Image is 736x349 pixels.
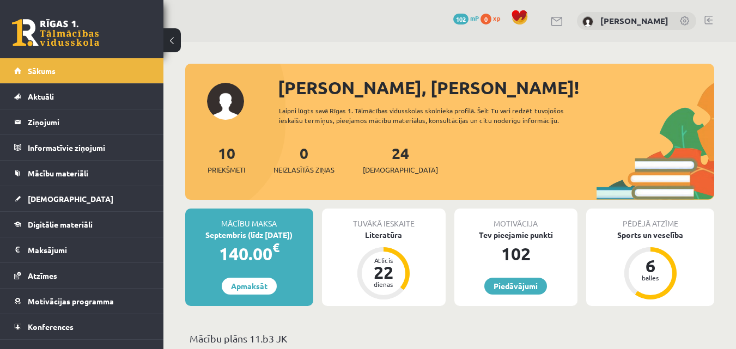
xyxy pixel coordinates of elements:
[14,212,150,237] a: Digitālie materiāli
[322,209,446,229] div: Tuvākā ieskaite
[272,240,279,255] span: €
[363,164,438,175] span: [DEMOGRAPHIC_DATA]
[14,237,150,262] a: Maksājumi
[453,14,479,22] a: 102 mP
[493,14,500,22] span: xp
[14,84,150,109] a: Aktuāli
[484,278,547,295] a: Piedāvājumi
[480,14,491,25] span: 0
[278,75,714,101] div: [PERSON_NAME], [PERSON_NAME]!
[453,14,469,25] span: 102
[367,257,400,264] div: Atlicis
[470,14,479,22] span: mP
[185,229,313,241] div: Septembris (līdz [DATE])
[14,161,150,186] a: Mācību materiāli
[14,109,150,134] a: Ziņojumi
[586,209,714,229] div: Pēdējā atzīme
[28,194,113,204] span: [DEMOGRAPHIC_DATA]
[480,14,506,22] a: 0 xp
[322,229,446,301] a: Literatūra Atlicis 22 dienas
[634,274,667,281] div: balles
[586,229,714,241] div: Sports un veselība
[28,296,114,306] span: Motivācijas programma
[367,281,400,287] div: dienas
[12,19,99,46] a: Rīgas 1. Tālmācības vidusskola
[454,229,578,241] div: Tev pieejamie punkti
[14,263,150,288] a: Atzīmes
[28,237,150,262] legend: Maksājumi
[28,219,93,229] span: Digitālie materiāli
[273,164,334,175] span: Neizlasītās ziņas
[28,91,54,101] span: Aktuāli
[185,241,313,267] div: 140.00
[600,15,668,26] a: [PERSON_NAME]
[322,229,446,241] div: Literatūra
[367,264,400,281] div: 22
[279,106,597,125] div: Laipni lūgts savā Rīgas 1. Tālmācības vidusskolas skolnieka profilā. Šeit Tu vari redzēt tuvojošo...
[14,135,150,160] a: Informatīvie ziņojumi
[14,314,150,339] a: Konferences
[14,289,150,314] a: Motivācijas programma
[28,322,74,332] span: Konferences
[185,209,313,229] div: Mācību maksa
[28,135,150,160] legend: Informatīvie ziņojumi
[14,58,150,83] a: Sākums
[454,209,578,229] div: Motivācija
[28,66,56,76] span: Sākums
[190,331,710,346] p: Mācību plāns 11.b3 JK
[586,229,714,301] a: Sports un veselība 6 balles
[208,164,245,175] span: Priekšmeti
[14,186,150,211] a: [DEMOGRAPHIC_DATA]
[28,168,88,178] span: Mācību materiāli
[634,257,667,274] div: 6
[28,109,150,134] legend: Ziņojumi
[582,16,593,27] img: Elīna Anna Zaķīte
[28,271,57,280] span: Atzīmes
[454,241,578,267] div: 102
[208,143,245,175] a: 10Priekšmeti
[363,143,438,175] a: 24[DEMOGRAPHIC_DATA]
[273,143,334,175] a: 0Neizlasītās ziņas
[222,278,277,295] a: Apmaksāt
